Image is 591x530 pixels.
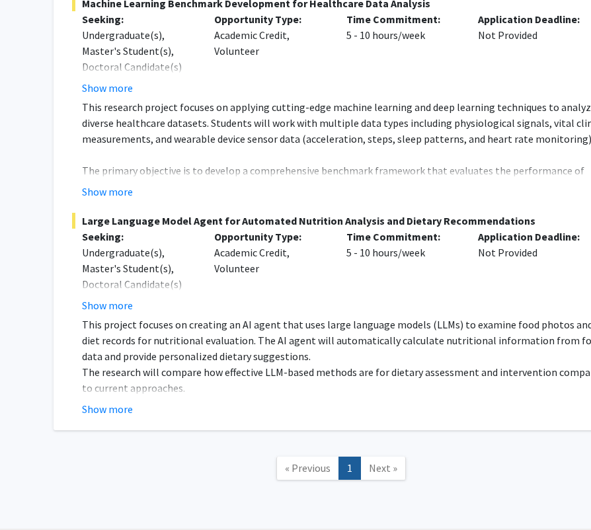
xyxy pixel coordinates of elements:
p: Opportunity Type: [214,229,327,245]
div: Undergraduate(s), Master's Student(s), Doctoral Candidate(s) (PhD, MD, DMD, PharmD, etc.) [82,245,194,324]
a: 1 [338,457,361,480]
iframe: Chat [10,471,56,520]
span: « Previous [285,461,331,474]
p: Time Commitment: [346,11,459,27]
a: Previous Page [276,457,339,480]
p: Application Deadline: [478,229,590,245]
div: Academic Credit, Volunteer [204,11,336,96]
div: 5 - 10 hours/week [336,11,469,96]
button: Show more [82,297,133,313]
p: Application Deadline: [478,11,590,27]
button: Show more [82,80,133,96]
button: Show more [82,401,133,417]
div: Academic Credit, Volunteer [204,229,336,313]
span: Next » [369,461,397,474]
button: Show more [82,184,133,200]
div: 5 - 10 hours/week [336,229,469,313]
a: Next Page [360,457,406,480]
p: Seeking: [82,229,194,245]
p: Seeking: [82,11,194,27]
p: Opportunity Type: [214,11,327,27]
div: Undergraduate(s), Master's Student(s), Doctoral Candidate(s) (PhD, MD, DMD, PharmD, etc.) [82,27,194,106]
p: Time Commitment: [346,229,459,245]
